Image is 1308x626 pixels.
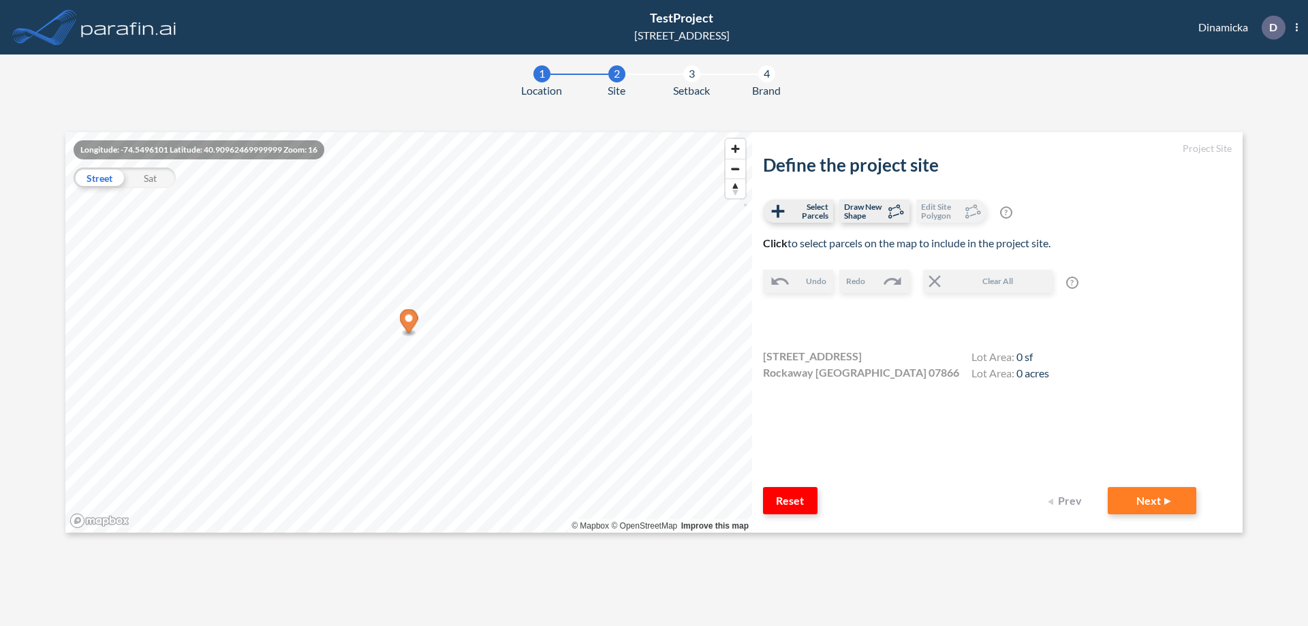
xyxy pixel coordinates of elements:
div: 1 [533,65,550,82]
div: 2 [608,65,625,82]
span: Select Parcels [788,202,828,220]
span: Rockaway [GEOGRAPHIC_DATA] 07866 [763,364,959,381]
button: Redo [839,270,909,293]
a: Improve this map [681,521,749,531]
div: [STREET_ADDRESS] [634,27,730,44]
button: Prev [1040,487,1094,514]
h4: Lot Area: [971,350,1049,366]
h5: Project Site [763,143,1232,155]
span: Undo [806,275,826,287]
span: 0 sf [1016,350,1033,363]
span: ? [1000,206,1012,219]
div: Sat [125,168,176,188]
a: Mapbox homepage [69,513,129,529]
img: logo [78,14,179,41]
button: Undo [763,270,833,293]
div: 3 [683,65,700,82]
span: Draw New Shape [844,202,884,220]
div: 4 [758,65,775,82]
span: Location [521,82,562,99]
span: ? [1066,277,1078,289]
button: Zoom out [726,159,745,178]
span: Site [608,82,625,99]
b: Click [763,236,788,249]
div: Street [74,168,125,188]
span: Brand [752,82,781,99]
span: Edit Site Polygon [921,202,961,220]
a: Mapbox [572,521,609,531]
a: OpenStreetMap [611,521,677,531]
div: Dinamicka [1178,16,1298,40]
button: Next [1108,487,1196,514]
div: Map marker [400,309,418,337]
span: to select parcels on the map to include in the project site. [763,236,1050,249]
span: [STREET_ADDRESS] [763,348,862,364]
button: Clear All [923,270,1053,293]
button: Reset bearing to north [726,178,745,198]
button: Zoom in [726,139,745,159]
div: Longitude: -74.5496101 Latitude: 40.90962469999999 Zoom: 16 [74,140,324,159]
span: Clear All [945,275,1051,287]
h2: Define the project site [763,155,1232,176]
h4: Lot Area: [971,366,1049,383]
canvas: Map [65,132,752,533]
span: Redo [846,275,865,287]
p: D [1269,21,1277,33]
span: 0 acres [1016,366,1049,379]
span: Setback [673,82,710,99]
span: TestProject [650,10,713,25]
button: Reset [763,487,817,514]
